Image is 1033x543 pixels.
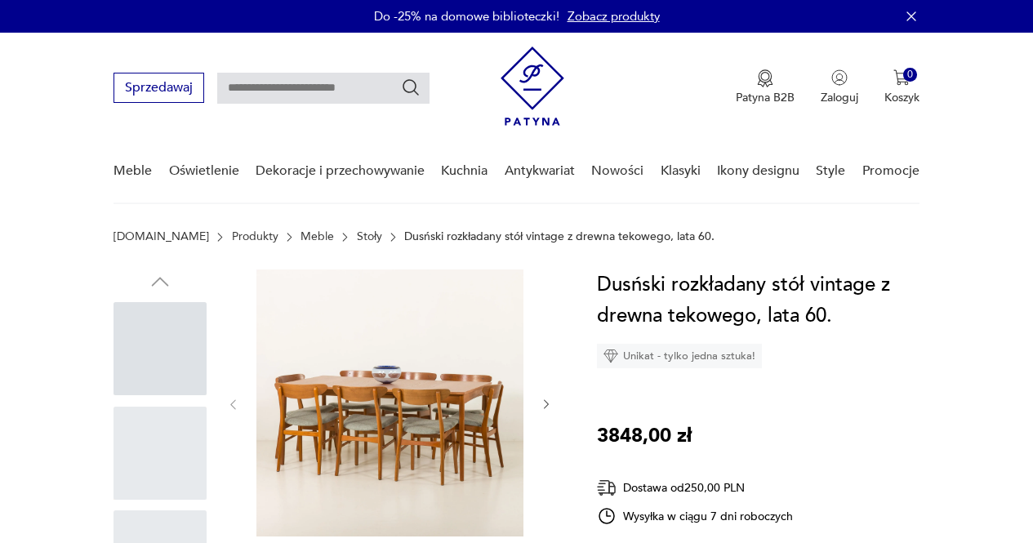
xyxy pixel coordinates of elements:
img: Ikona medalu [757,69,773,87]
button: Patyna B2B [736,69,795,105]
p: Zaloguj [821,90,858,105]
div: Dostawa od 250,00 PLN [597,478,793,498]
p: Do -25% na domowe biblioteczki! [374,8,559,24]
p: Dusński rozkładany stół vintage z drewna tekowego, lata 60. [404,230,715,243]
img: Zdjęcie produktu Dusński rozkładany stół vintage z drewna tekowego, lata 60. [256,269,523,536]
a: Style [816,140,845,203]
a: Ikona medaluPatyna B2B [736,69,795,105]
a: Nowości [591,140,643,203]
a: Stoły [357,230,382,243]
div: Unikat - tylko jedna sztuka! [597,344,762,368]
a: Sprzedawaj [114,83,204,95]
a: Produkty [232,230,278,243]
a: Meble [114,140,152,203]
a: Kuchnia [441,140,488,203]
div: 0 [903,68,917,82]
a: Promocje [862,140,919,203]
button: Szukaj [401,78,421,97]
img: Ikona koszyka [893,69,910,86]
h1: Dusński rozkładany stół vintage z drewna tekowego, lata 60. [597,269,919,332]
button: Zaloguj [821,69,858,105]
p: 3848,00 zł [597,421,692,452]
img: Ikonka użytkownika [831,69,848,86]
img: Ikona dostawy [597,478,617,498]
button: 0Koszyk [884,69,919,105]
a: Ikony designu [717,140,799,203]
img: Ikona diamentu [603,349,618,363]
a: [DOMAIN_NAME] [114,230,209,243]
a: Klasyki [661,140,701,203]
a: Dekoracje i przechowywanie [256,140,425,203]
a: Antykwariat [505,140,575,203]
img: Patyna - sklep z meblami i dekoracjami vintage [501,47,564,126]
p: Koszyk [884,90,919,105]
a: Meble [301,230,334,243]
a: Oświetlenie [169,140,239,203]
p: Patyna B2B [736,90,795,105]
div: Wysyłka w ciągu 7 dni roboczych [597,506,793,526]
button: Sprzedawaj [114,73,204,103]
a: Zobacz produkty [568,8,660,24]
